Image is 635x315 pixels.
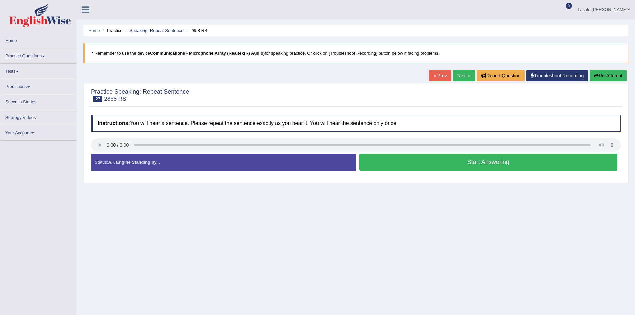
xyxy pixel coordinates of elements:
a: Success Stories [0,94,76,107]
li: Practice [101,27,122,34]
b: Instructions: [98,120,130,126]
div: Status: [91,154,356,171]
b: Communications - Microphone Array (Realtek(R) Audio) [150,51,265,56]
a: Next » [453,70,475,81]
a: Predictions [0,79,76,92]
button: Start Answering [359,154,618,171]
blockquote: * Remember to use the device for speaking practice. Or click on [Troubleshoot Recording] button b... [83,43,628,63]
span: 27 [93,96,102,102]
a: Your Account [0,125,76,138]
a: Practice Questions [0,48,76,61]
a: Speaking: Repeat Sentence [129,28,183,33]
strong: A.I. Engine Standing by... [108,160,160,165]
a: Strategy Videos [0,110,76,123]
button: Report Question [477,70,525,81]
span: 0 [566,3,572,9]
small: 2858 RS [104,96,126,102]
button: Re-Attempt [590,70,627,81]
li: 2858 RS [185,27,207,34]
a: Home [0,33,76,46]
a: Home [88,28,100,33]
a: Troubleshoot Recording [526,70,588,81]
a: Tests [0,64,76,77]
h2: Practice Speaking: Repeat Sentence [91,89,189,102]
h4: You will hear a sentence. Please repeat the sentence exactly as you hear it. You will hear the se... [91,115,621,132]
a: « Prev [429,70,451,81]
